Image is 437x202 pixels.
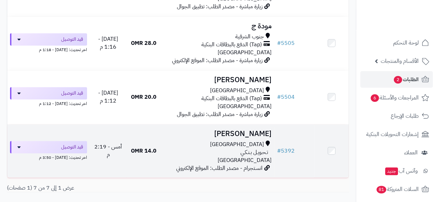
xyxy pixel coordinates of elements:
[376,184,419,194] span: السلات المتروكة
[384,166,418,176] span: وآتس آب
[393,38,419,48] span: لوحة التحكم
[366,129,419,139] span: إشعارات التحويلات البنكية
[61,36,83,43] span: قيد التوصيل
[277,147,281,155] span: #
[360,126,433,143] a: إشعارات التحويلات البنكية
[177,110,263,118] span: زيارة مباشرة - مصدر الطلب: تطبيق الجوال
[404,148,418,157] span: العملاء
[385,167,398,175] span: جديد
[210,87,264,95] span: [GEOGRAPHIC_DATA]
[360,108,433,124] a: طلبات الإرجاع
[176,164,263,172] span: انستجرام - مصدر الطلب: الموقع الإلكتروني
[277,93,295,101] a: #5504
[163,76,272,84] h3: [PERSON_NAME]
[177,2,263,11] span: زيارة مباشرة - مصدر الطلب: تطبيق الجوال
[371,94,379,102] span: 6
[360,89,433,106] a: المراجعات والأسئلة6
[131,39,156,47] span: 28.0 OMR
[201,95,262,103] span: (Tap) الدفع بالبطاقات البنكية
[94,143,122,159] span: أمس - 2:19 م
[10,46,87,53] div: اخر تحديث: [DATE] - 1:18 م
[131,93,156,101] span: 20.0 OMR
[277,39,295,47] a: #5505
[61,144,83,151] span: قيد التوصيل
[393,75,419,84] span: الطلبات
[172,56,263,65] span: زيارة مباشرة - مصدر الطلب: الموقع الإلكتروني
[10,99,87,107] div: اخر تحديث: [DATE] - 1:12 م
[360,144,433,161] a: العملاء
[131,147,156,155] span: 14.0 OMR
[360,71,433,88] a: الطلبات2
[218,48,272,57] span: [GEOGRAPHIC_DATA]
[163,22,272,30] h3: مودة ج
[201,41,262,49] span: (Tap) الدفع بالبطاقات البنكية
[277,147,295,155] a: #5392
[277,93,281,101] span: #
[360,181,433,198] a: السلات المتروكة81
[240,148,268,156] span: تـحـويـل بـنـكـي
[360,163,433,179] a: وآتس آبجديد
[235,33,264,41] span: جنوب الشرقية
[381,56,419,66] span: الأقسام والمنتجات
[277,39,281,47] span: #
[98,89,118,105] span: [DATE] - 1:12 م
[98,35,118,51] span: [DATE] - 1:16 م
[394,76,402,84] span: 2
[391,111,419,121] span: طلبات الإرجاع
[210,141,264,148] span: [GEOGRAPHIC_DATA]
[377,186,386,193] span: 81
[61,90,83,97] span: قيد التوصيل
[2,184,178,192] div: عرض 1 إلى 7 من 7 (1 صفحات)
[10,153,87,161] div: اخر تحديث: [DATE] - 3:50 م
[218,102,272,110] span: [GEOGRAPHIC_DATA]
[218,156,272,164] span: [GEOGRAPHIC_DATA]
[163,130,272,138] h3: [PERSON_NAME]
[370,93,419,103] span: المراجعات والأسئلة
[360,35,433,51] a: لوحة التحكم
